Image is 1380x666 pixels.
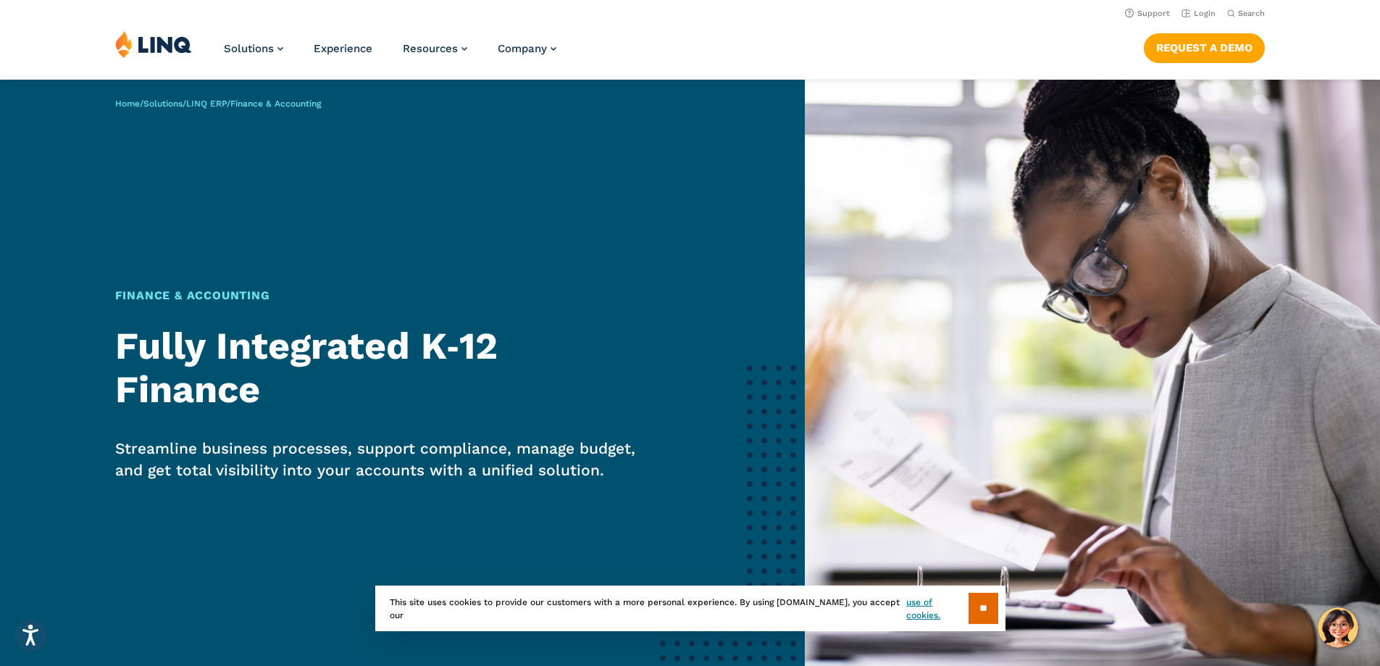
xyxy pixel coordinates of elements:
nav: Button Navigation [1144,30,1265,62]
span: Solutions [224,42,274,55]
h1: Finance & Accounting [115,287,659,304]
span: Company [498,42,547,55]
nav: Primary Navigation [224,30,556,78]
a: Support [1125,9,1170,18]
a: Home [115,99,140,109]
a: LINQ ERP [186,99,227,109]
p: Streamline business processes, support compliance, manage budget, and get total visibility into y... [115,438,659,481]
a: Company [498,42,556,55]
a: Solutions [143,99,183,109]
span: Resources [403,42,458,55]
div: This site uses cookies to provide our customers with a more personal experience. By using [DOMAIN... [375,586,1005,631]
a: Request a Demo [1144,33,1265,62]
button: Open Search Bar [1227,8,1265,19]
span: Search [1238,9,1265,18]
span: Finance & Accounting [230,99,321,109]
a: Login [1182,9,1216,18]
a: use of cookies. [906,596,968,622]
strong: Fully Integrated K‑12 Finance [115,324,498,412]
span: / / / [115,99,321,109]
a: Experience [314,42,372,55]
a: Solutions [224,42,283,55]
img: LINQ | K‑12 Software [115,30,192,58]
a: Resources [403,42,467,55]
button: Hello, have a question? Let’s chat. [1318,607,1358,648]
